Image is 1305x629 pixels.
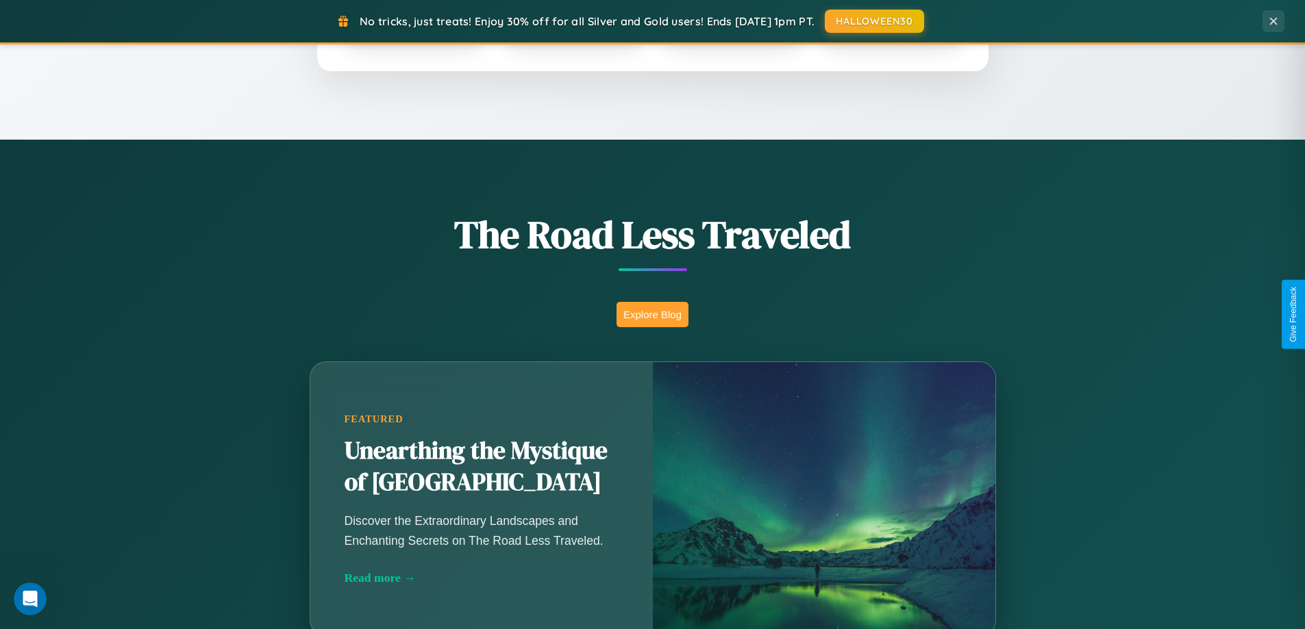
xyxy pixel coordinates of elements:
div: Give Feedback [1289,287,1298,342]
div: Featured [345,413,619,425]
span: No tricks, just treats! Enjoy 30% off for all Silver and Gold users! Ends [DATE] 1pm PT. [360,14,815,28]
button: HALLOWEEN30 [825,10,924,33]
h2: Unearthing the Mystique of [GEOGRAPHIC_DATA] [345,435,619,498]
iframe: Intercom live chat [14,582,47,615]
h1: The Road Less Traveled [242,208,1064,261]
p: Discover the Extraordinary Landscapes and Enchanting Secrets on The Road Less Traveled. [345,511,619,550]
div: Read more → [345,571,619,585]
button: Explore Blog [617,302,688,327]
